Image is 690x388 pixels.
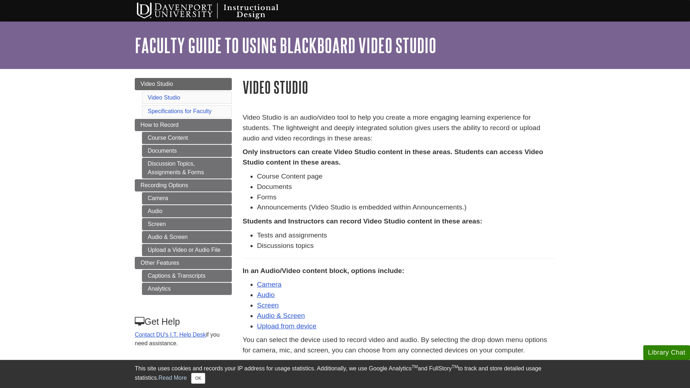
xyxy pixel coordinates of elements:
[191,373,205,384] button: Close
[257,301,279,309] a: Screen
[148,94,180,101] a: Video Studio
[142,283,232,295] a: Analytics
[311,203,466,211] span: Video Studio is embedded within Announcements.)
[243,267,404,274] strong: In an Audio/Video content block, options include:
[131,2,304,20] img: Davenport University Instructional Design
[135,317,231,327] h3: Get Help
[135,78,232,359] div: Guide Page Menu
[257,192,555,203] li: Forms
[243,148,543,166] strong: Only instructors can create Video Studio content in these areas. Students can access Video Studio...
[243,335,555,356] p: You can select the device used to record video and audio. By selecting the drop down menu options...
[135,257,232,269] a: Other Features
[257,322,316,330] a: Upload from device
[257,241,555,251] li: Discussions topics
[142,244,232,256] a: Upload a Video or Audio File
[141,260,179,266] span: Other Features
[142,132,232,144] a: Course Content
[411,364,418,369] sup: TM
[243,217,482,225] strong: Students and Instructors can record Video Studio content in these areas:
[142,270,232,282] a: Captions & Transcripts
[452,364,458,369] sup: TM
[135,179,232,191] a: Recording Options
[257,182,555,192] li: Documents
[142,158,232,179] a: Discussion Topics, Assignments & Forms
[257,171,555,182] li: Course Content page
[141,81,173,87] span: Video Studio
[142,218,232,230] a: Screen
[257,202,555,213] li: Announcements (
[135,364,555,384] div: This site uses cookies and records your IP address for usage statistics. Additionally, we use Goo...
[257,281,281,288] a: Camera
[142,205,232,217] a: Audio
[148,108,212,114] a: Specifications for Faculty
[257,291,275,299] a: Audio
[142,145,232,157] a: Documents
[142,192,232,204] a: Camera
[243,359,555,380] p: : If your want both a camera shot of you talking and screenshot, use a tool like to record and up...
[135,78,232,90] a: Video Studio
[643,345,690,360] button: Library Chat
[257,230,555,241] li: Tests and assignments
[135,331,231,348] p: if you need assistance.
[135,34,436,56] a: Faculty Guide to Using Blackboard Video Studio
[142,231,232,243] a: Audio & Screen
[135,119,232,131] a: How to Record
[243,112,555,143] p: Video Studio is an audio/video tool to help you create a more engaging learning experience for st...
[243,78,555,96] h1: Video Studio
[141,182,188,188] span: Recording Options
[158,375,187,381] a: Read More
[257,312,305,319] a: Audio & Screen
[141,122,179,128] span: How to Record
[135,332,206,338] a: Contact DU's I.T. Help Desk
